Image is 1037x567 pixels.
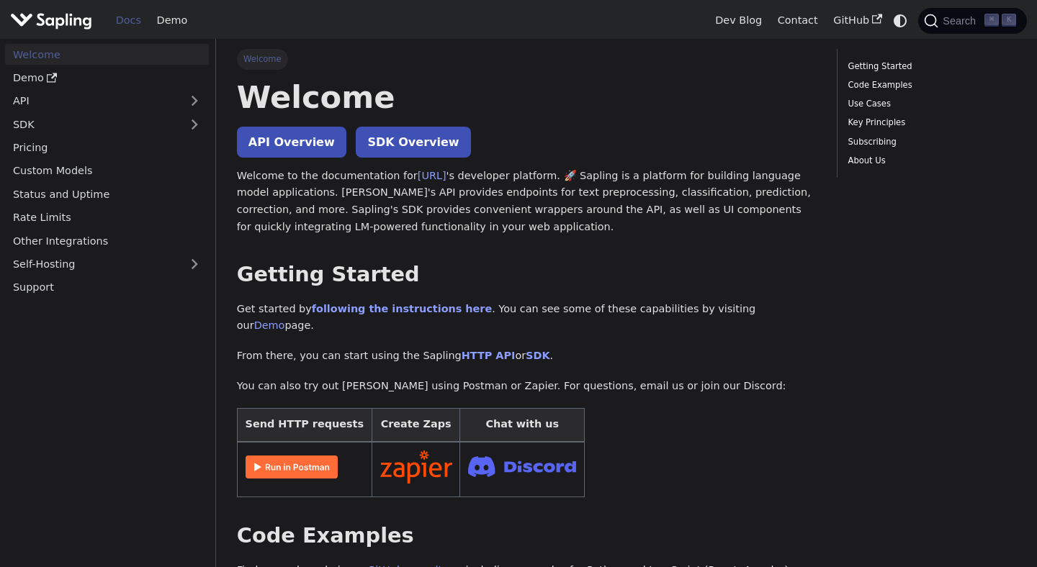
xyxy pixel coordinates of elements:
button: Expand sidebar category 'API' [180,91,209,112]
p: From there, you can start using the Sapling or . [237,348,817,365]
a: SDK [5,114,180,135]
a: Dev Blog [707,9,769,32]
span: Search [938,15,984,27]
span: Welcome [237,49,288,69]
a: Subscribing [848,135,1011,149]
a: Use Cases [848,97,1011,111]
a: Demo [254,319,285,331]
kbd: K [1002,14,1016,27]
a: Welcome [5,44,209,65]
a: API Overview [237,127,346,158]
button: Search (Command+K) [918,8,1026,34]
a: SDK [526,350,549,361]
img: Run in Postman [246,455,338,478]
img: Sapling.ai [10,10,92,31]
nav: Breadcrumbs [237,49,817,69]
a: About Us [848,154,1011,168]
p: Get started by . You can see some of these capabilities by visiting our page. [237,301,817,335]
a: Docs [108,9,149,32]
p: You can also try out [PERSON_NAME] using Postman or Zapier. For questions, email us or join our D... [237,378,817,395]
h2: Code Examples [237,523,817,549]
a: Self-Hosting [5,254,209,275]
h1: Welcome [237,78,817,117]
h2: Getting Started [237,262,817,288]
a: Demo [5,68,209,89]
button: Expand sidebar category 'SDK' [180,114,209,135]
button: Switch between dark and light mode (currently system mode) [890,10,911,31]
th: Create Zaps [372,408,460,442]
a: Rate Limits [5,207,209,228]
a: Code Examples [848,78,1011,92]
a: Contact [770,9,826,32]
a: Sapling.ai [10,10,97,31]
a: Key Principles [848,116,1011,130]
a: Demo [149,9,195,32]
a: GitHub [825,9,889,32]
img: Join Discord [468,452,576,481]
kbd: ⌘ [984,14,999,27]
a: Getting Started [848,60,1011,73]
th: Send HTTP requests [237,408,372,442]
a: Custom Models [5,160,209,181]
a: [URL] [418,170,446,181]
img: Connect in Zapier [380,450,452,484]
a: Other Integrations [5,230,209,251]
a: HTTP API [462,350,516,361]
a: Support [5,277,209,298]
a: API [5,91,180,112]
th: Chat with us [460,408,585,442]
p: Welcome to the documentation for 's developer platform. 🚀 Sapling is a platform for building lang... [237,168,817,236]
a: SDK Overview [356,127,470,158]
a: following the instructions here [312,303,492,314]
a: Status and Uptime [5,183,209,204]
a: Pricing [5,137,209,158]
